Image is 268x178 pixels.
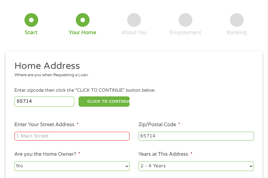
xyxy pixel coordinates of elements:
label: Years at This Address [138,151,193,158]
div: Banking [227,29,247,36]
input: 1 Main Street [14,132,130,141]
label: Are you the Home Owner? [14,151,80,158]
div: Employment [170,29,201,36]
h2: Home Address [14,60,249,72]
label: Zip/Postal Code [138,122,180,128]
div: Your Home [69,29,96,36]
div: Enter zipcode then click the "CLICK TO CONTINUE" button below. [14,87,254,94]
button: CLICK TO CONTINUE [79,96,130,107]
div: Where are you when Requesting a Loan. [14,72,249,78]
label: Enter Your Street Address [14,122,79,128]
div: Start [25,29,38,36]
input: Enter Zipcode (e.g 01510) [14,96,74,107]
div: About You [121,29,147,36]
